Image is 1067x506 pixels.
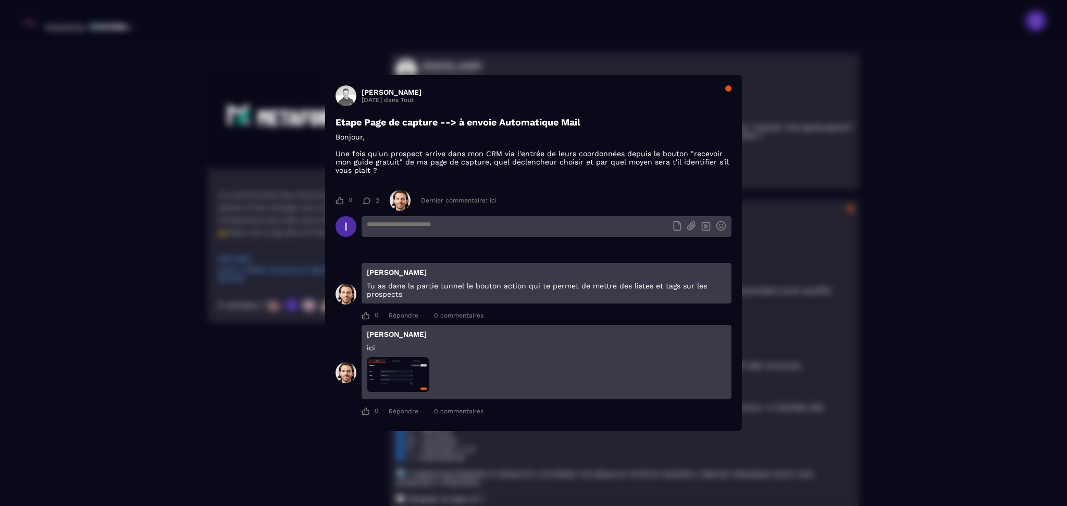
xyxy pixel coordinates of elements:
[367,330,726,338] p: [PERSON_NAME]
[336,133,731,174] p: Bonjour, Une fois qu'un prospect arrive dans mon CRM via l'entrée de leurs coordonnées depuis le ...
[367,268,726,276] p: [PERSON_NAME]
[440,312,483,319] span: commentaires
[349,196,352,205] span: 0
[376,197,379,204] span: 2
[389,408,418,415] div: Répondre
[389,312,418,319] div: Répondre
[336,117,731,128] h3: Etape Page de capture --> à envoie Automatique Mail
[362,88,421,96] h3: [PERSON_NAME]
[375,311,378,320] span: 0
[440,408,483,415] span: commentaires
[434,312,438,319] span: 0
[367,357,429,392] img: user photo
[367,282,726,298] p: Tu as dans la partie tunnel le bouton action qui te permet de mettre des listes et tags sur les p...
[421,197,497,204] div: Dernier commentaire: ici
[434,408,438,415] span: 0
[367,344,726,352] p: ici
[375,407,378,415] span: 0
[362,96,421,104] p: [DATE] dans Tout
